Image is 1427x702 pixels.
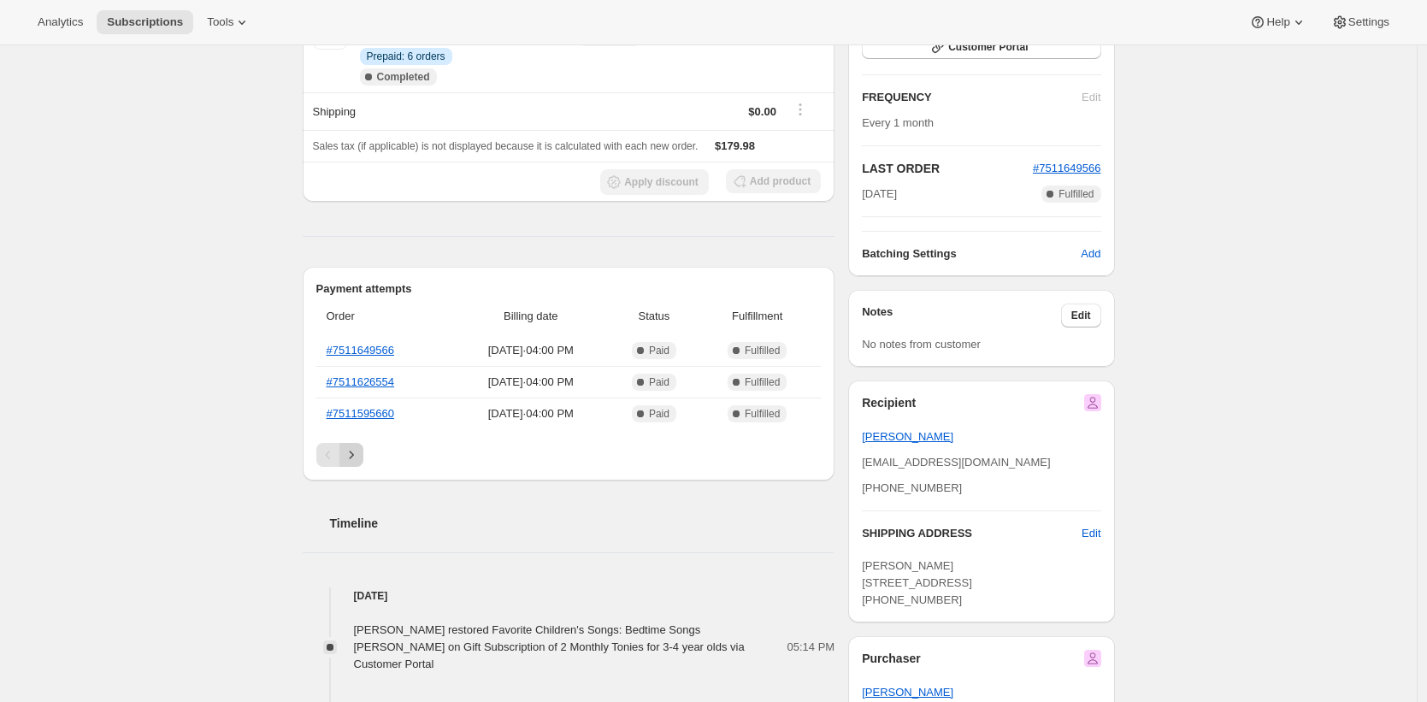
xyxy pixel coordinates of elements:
span: $179.98 [715,139,755,152]
span: $0.00 [748,105,776,118]
span: Settings [1348,15,1389,29]
button: Next [339,443,363,467]
h2: Payment attempts [316,280,822,298]
a: [PERSON_NAME] [862,686,953,699]
span: Sales tax (if applicable) is not displayed because it is calculated with each new order. [313,140,699,152]
h6: Batching Settings [862,245,1081,263]
span: Customer Portal [948,40,1028,54]
span: Paid [649,407,669,421]
button: Edit [1061,304,1101,327]
h2: Timeline [330,515,835,532]
a: #7511626554 [327,375,395,388]
span: Help [1266,15,1289,29]
span: Status [615,308,694,325]
nav: Pagination [316,443,822,467]
span: [DATE] · 04:00 PM [457,374,604,391]
h4: [DATE] [303,587,835,605]
th: Order [316,298,453,335]
button: Edit [1071,520,1111,547]
th: Shipping [303,92,556,130]
button: Help [1239,10,1317,34]
span: Edit [1071,309,1091,322]
a: [PERSON_NAME] [862,430,953,443]
button: Add [1070,240,1111,268]
span: No notes from customer [862,338,981,351]
span: Tools [207,15,233,29]
span: [DATE] [862,186,897,203]
h2: LAST ORDER [862,160,1033,177]
span: Paid [649,344,669,357]
button: Tools [197,10,261,34]
a: #7511649566 [1033,162,1101,174]
button: #7511649566 [1033,160,1101,177]
span: [PERSON_NAME] [STREET_ADDRESS] [PHONE_NUMBER] [862,559,972,606]
a: #7511595660 [327,407,395,420]
span: Every 1 month [862,116,934,129]
span: Billing date [457,308,604,325]
h2: Recipient [862,394,916,411]
h2: Purchaser [862,650,920,667]
span: Edit [1082,525,1100,542]
button: Settings [1321,10,1400,34]
span: Fulfilled [745,407,780,421]
span: Prepaid: 6 orders [367,50,445,63]
span: Add [1081,245,1100,263]
span: 05:14 PM [787,639,835,656]
span: Fulfillment [704,308,811,325]
span: [PERSON_NAME] restored Favorite Children's Songs: Bedtime Songs [PERSON_NAME] on Gift Subscriptio... [354,623,745,670]
span: Paid [649,375,669,389]
h3: Notes [862,304,1061,327]
span: Completed [377,70,430,84]
button: Shipping actions [787,100,814,119]
h2: FREQUENCY [862,89,1082,106]
button: Subscriptions [97,10,193,34]
h3: SHIPPING ADDRESS [862,525,1082,542]
span: Fulfilled [745,344,780,357]
a: #7511649566 [327,344,395,357]
span: [EMAIL_ADDRESS][DOMAIN_NAME] [862,456,1050,469]
span: Fulfilled [745,375,780,389]
span: [DATE] · 04:00 PM [457,342,604,359]
button: Analytics [27,10,93,34]
span: [DATE] · 04:00 PM [457,405,604,422]
button: Customer Portal [862,35,1100,59]
span: Analytics [38,15,83,29]
span: Fulfilled [1058,187,1094,201]
span: Subscriptions [107,15,183,29]
span: [PHONE_NUMBER] [862,481,962,494]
